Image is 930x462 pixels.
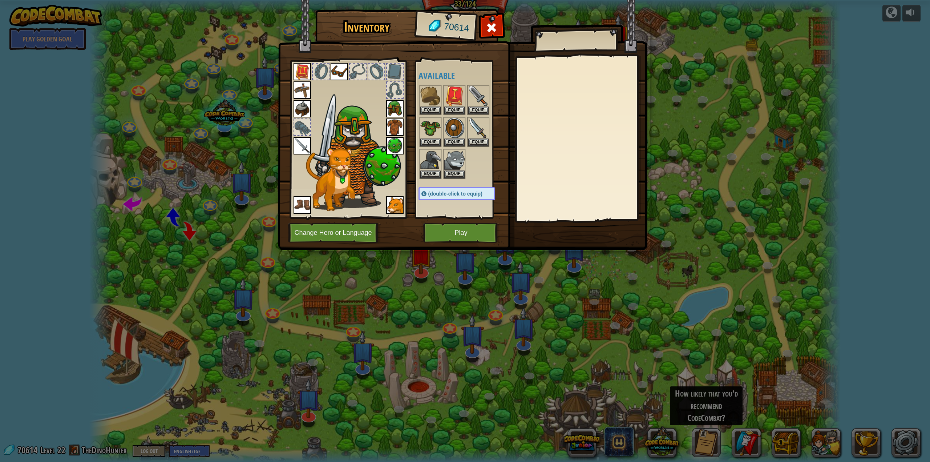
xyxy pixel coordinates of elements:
[386,100,404,117] img: portrait.png
[444,86,465,106] img: portrait.png
[444,138,465,146] button: Equip
[420,138,441,146] button: Equip
[468,118,489,138] img: portrait.png
[444,150,465,170] img: portrait.png
[420,86,441,106] img: portrait.png
[331,63,348,80] img: portrait.png
[420,107,441,114] button: Equip
[386,137,404,154] img: portrait.png
[468,86,489,106] img: portrait.png
[420,170,441,178] button: Equip
[294,63,311,80] img: portrait.png
[386,196,404,214] img: portrait.png
[444,107,465,114] button: Equip
[320,19,413,35] h1: Inventory
[444,170,465,178] button: Equip
[423,223,499,243] button: Play
[294,81,311,99] img: portrait.png
[288,223,380,243] button: Change Hero or Language
[468,138,489,146] button: Equip
[443,20,469,35] span: 70614
[444,118,465,138] img: portrait.png
[420,118,441,138] img: portrait.png
[294,196,311,214] img: portrait.png
[294,137,311,154] img: portrait.png
[312,102,401,208] img: male.png
[468,107,489,114] button: Equip
[294,100,311,117] img: portrait.png
[386,118,404,136] img: portrait.png
[420,150,441,170] img: portrait.png
[428,191,482,197] span: (double-click to equip)
[306,148,355,211] img: cougar-paper-dolls.png
[418,71,510,80] h4: Available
